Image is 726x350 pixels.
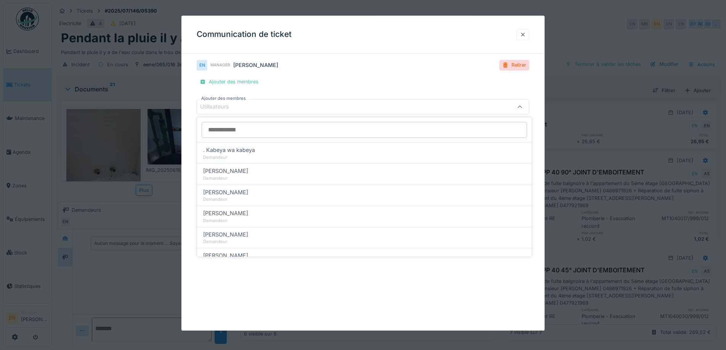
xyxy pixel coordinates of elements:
[203,209,248,217] span: [PERSON_NAME]
[197,30,292,39] h3: Communication de ticket
[203,175,526,182] div: Demandeur
[203,251,248,260] span: [PERSON_NAME]
[203,238,526,245] div: Demandeur
[203,154,526,161] div: Demandeur
[200,103,240,111] div: Utilisateurs
[203,146,255,154] span: . Kabeya wa kabeya
[200,96,247,102] label: Ajouter des membres
[203,167,248,175] span: [PERSON_NAME]
[203,196,526,203] div: Demandeur
[210,62,230,68] div: Manager
[203,230,248,239] span: [PERSON_NAME]
[233,61,278,69] div: [PERSON_NAME]
[499,60,529,70] div: Retirer
[197,77,261,87] div: Ajouter des membres
[197,60,207,70] div: EN
[203,217,526,224] div: Demandeur
[203,188,248,197] span: [PERSON_NAME]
